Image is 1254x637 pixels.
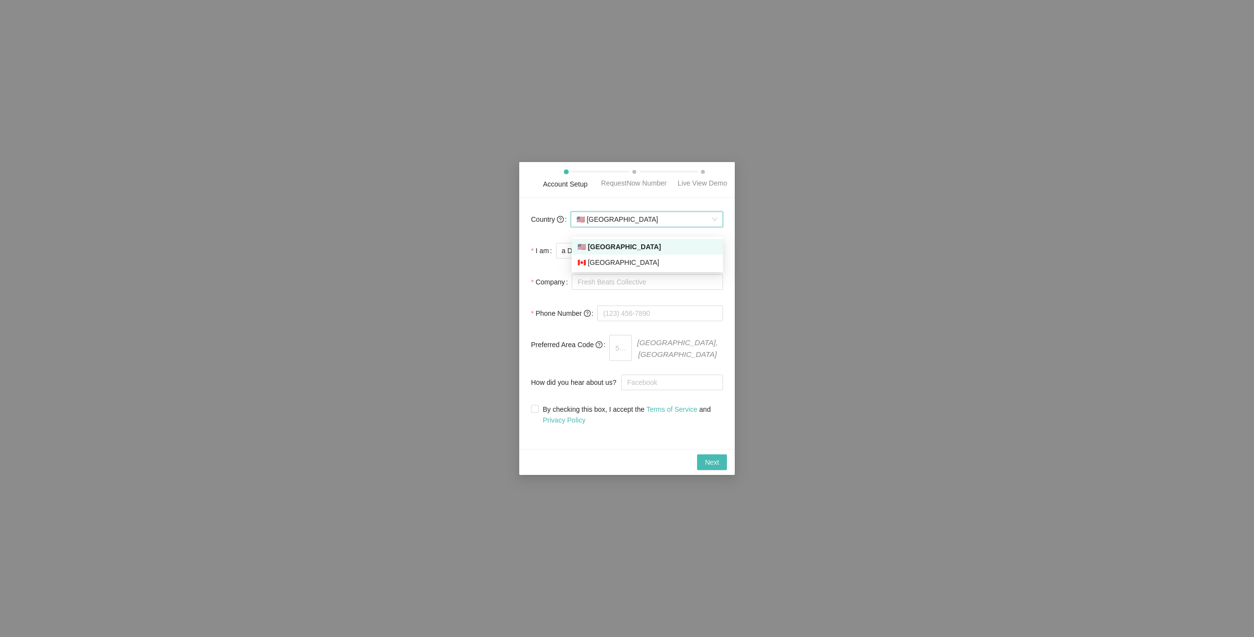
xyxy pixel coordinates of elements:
label: I am [531,241,556,260]
span: question-circle [596,341,603,348]
input: (123) 456-7890 [597,306,723,321]
div: Account Setup [543,179,587,189]
label: How did you hear about us? [531,373,621,392]
span: Preferred Area Code [531,339,603,350]
a: Terms of Service [646,405,697,413]
span: [GEOGRAPHIC_DATA] [577,212,717,227]
span: a DJ, DJ company owner, or bar/venue owner [562,243,717,258]
input: How did you hear about us? [621,375,723,390]
div: RequestNow Number [601,178,667,189]
label: Company [531,272,572,292]
span: Country [531,214,564,225]
span: [GEOGRAPHIC_DATA], [GEOGRAPHIC_DATA] [632,335,723,360]
a: Privacy Policy [543,416,585,424]
span: question-circle [557,216,564,223]
span: By checking this box, I accept the and [539,404,723,425]
input: 510 [609,335,632,360]
span: Phone Number [535,308,590,319]
span: question-circle [584,310,591,317]
button: Next [697,454,727,470]
input: Company [572,274,723,290]
span: 🇺🇸 [577,215,585,223]
div: Live View Demo [678,178,727,189]
span: Next [705,457,719,468]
